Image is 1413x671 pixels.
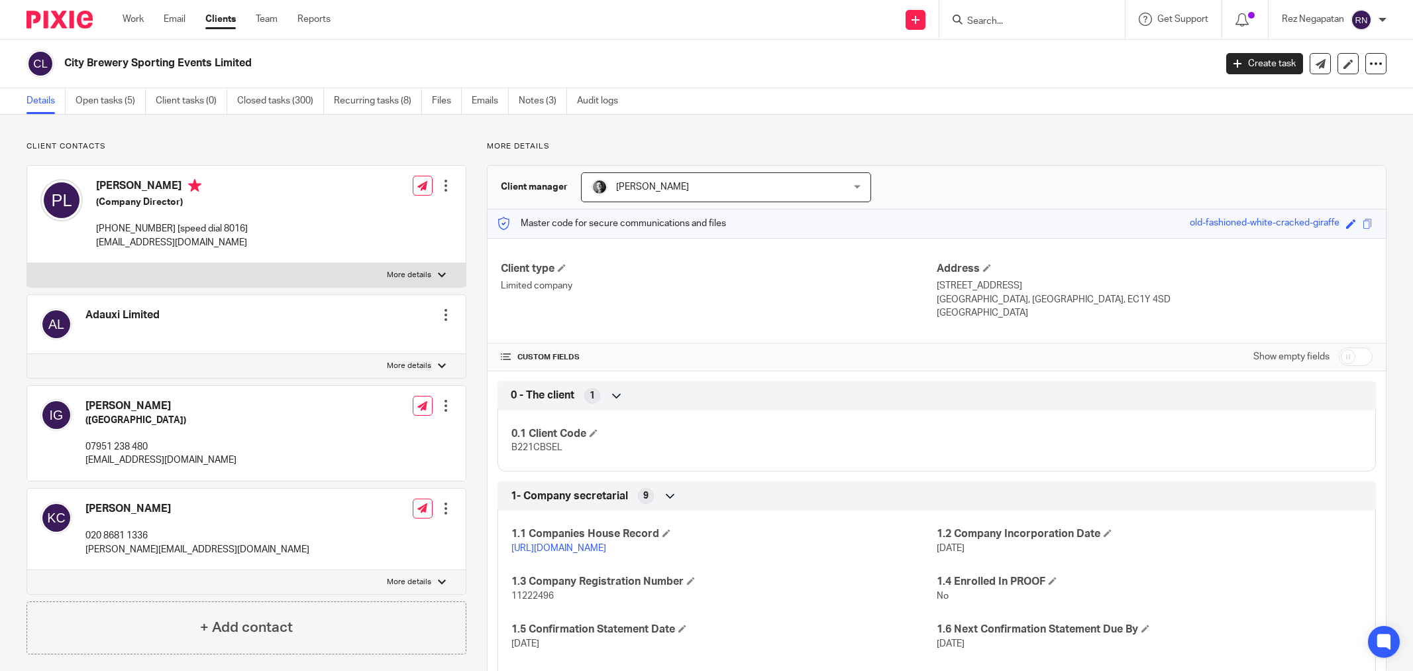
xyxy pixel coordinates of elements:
[297,13,331,26] a: Reports
[1157,15,1208,24] span: Get Support
[577,88,628,114] a: Audit logs
[85,399,236,413] h4: [PERSON_NAME]
[237,88,324,114] a: Closed tasks (300)
[387,361,431,371] p: More details
[937,293,1373,306] p: [GEOGRAPHIC_DATA], [GEOGRAPHIC_DATA], EC1Y 4SD
[205,13,236,26] a: Clients
[501,279,937,292] p: Limited company
[937,575,1362,589] h4: 1.4 Enrolled In PROOF
[590,389,595,402] span: 1
[64,56,978,70] h2: City Brewery Sporting Events Limited
[937,279,1373,292] p: [STREET_ADDRESS]
[156,88,227,114] a: Client tasks (0)
[200,617,293,638] h4: + Add contact
[487,141,1387,152] p: More details
[511,489,628,503] span: 1- Company secretarial
[40,308,72,340] img: svg%3E
[511,427,937,441] h4: 0.1 Client Code
[937,591,949,601] span: No
[96,196,248,209] h5: (Company Director)
[123,13,144,26] a: Work
[616,182,689,192] span: [PERSON_NAME]
[85,529,309,542] p: 020 8681 1336
[40,502,72,534] img: svg%3E
[1351,9,1372,30] img: svg%3E
[643,489,649,503] span: 9
[188,179,201,192] i: Primary
[1226,53,1303,74] a: Create task
[96,236,248,249] p: [EMAIL_ADDRESS][DOMAIN_NAME]
[40,179,83,221] img: svg%3E
[511,639,539,648] span: [DATE]
[26,11,93,29] img: Pixie
[937,527,1362,541] h4: 1.2 Company Incorporation Date
[511,623,937,637] h4: 1.5 Confirmation Statement Date
[937,306,1373,320] p: [GEOGRAPHIC_DATA]
[519,88,567,114] a: Notes (3)
[40,399,72,431] img: svg%3E
[26,141,466,152] p: Client contacts
[85,502,309,516] h4: [PERSON_NAME]
[76,88,146,114] a: Open tasks (5)
[497,217,726,230] p: Master code for secure communications and files
[501,262,937,276] h4: Client type
[85,440,236,454] p: 07951 238 480
[432,88,462,114] a: Files
[966,16,1085,28] input: Search
[85,543,309,556] p: [PERSON_NAME][EMAIL_ADDRESS][DOMAIN_NAME]
[511,544,606,553] a: [URL][DOMAIN_NAME]
[387,270,431,280] p: More details
[937,639,965,648] span: [DATE]
[937,262,1373,276] h4: Address
[164,13,185,26] a: Email
[26,50,54,78] img: svg%3E
[334,88,422,114] a: Recurring tasks (8)
[1282,13,1344,26] p: Rez Negapatan
[26,88,66,114] a: Details
[256,13,278,26] a: Team
[96,222,248,235] p: [PHONE_NUMBER] [speed dial 8016]
[511,527,937,541] h4: 1.1 Companies House Record
[1190,216,1339,231] div: old-fashioned-white-cracked-giraffe
[511,443,562,452] span: B221CBSEL
[96,179,248,196] h4: [PERSON_NAME]
[511,389,574,402] span: 0 - The client
[511,591,554,601] span: 11222496
[501,180,568,194] h3: Client manager
[1253,350,1330,363] label: Show empty fields
[472,88,509,114] a: Emails
[85,454,236,467] p: [EMAIL_ADDRESS][DOMAIN_NAME]
[387,577,431,587] p: More details
[511,575,937,589] h4: 1.3 Company Registration Number
[501,352,937,363] h4: CUSTOM FIELDS
[937,544,965,553] span: [DATE]
[85,308,160,322] h4: Adauxi Limited
[592,179,607,195] img: DSC_9061-3.jpg
[85,414,236,427] h5: ([GEOGRAPHIC_DATA])
[937,623,1362,637] h4: 1.6 Next Confirmation Statement Due By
